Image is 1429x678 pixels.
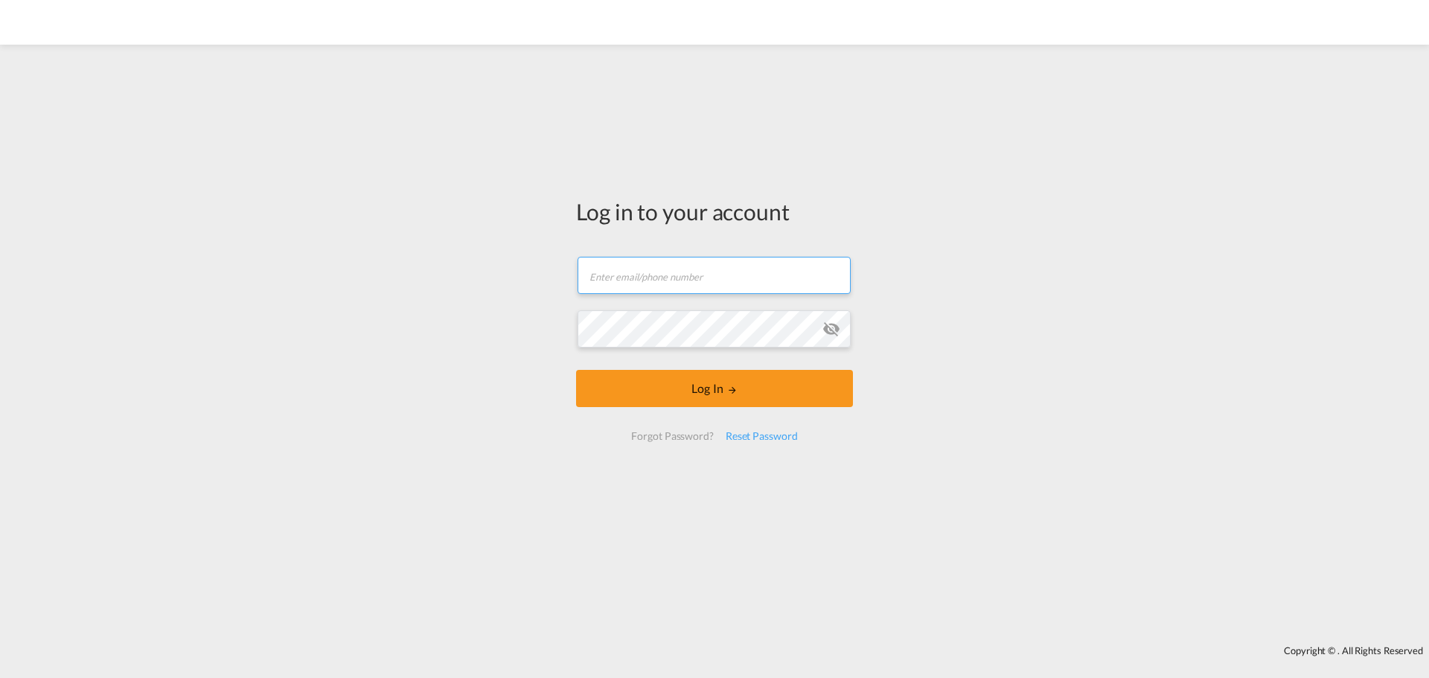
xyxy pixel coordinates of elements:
[576,370,853,407] button: LOGIN
[578,257,851,294] input: Enter email/phone number
[625,423,719,450] div: Forgot Password?
[576,196,853,227] div: Log in to your account
[822,320,840,338] md-icon: icon-eye-off
[720,423,804,450] div: Reset Password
